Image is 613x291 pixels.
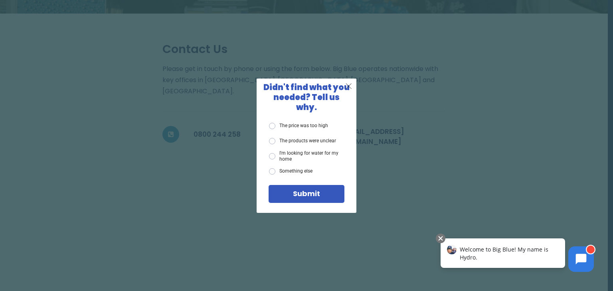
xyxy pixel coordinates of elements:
[293,189,320,199] span: Submit
[269,123,328,129] label: The price was too high
[432,232,602,280] iframe: Chatbot
[269,150,344,162] label: I'm looking for water for my home
[269,138,336,144] label: The products were unclear
[345,81,352,91] span: X
[269,168,312,175] label: Something else
[263,82,350,113] span: Didn't find what you needed? Tell us why.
